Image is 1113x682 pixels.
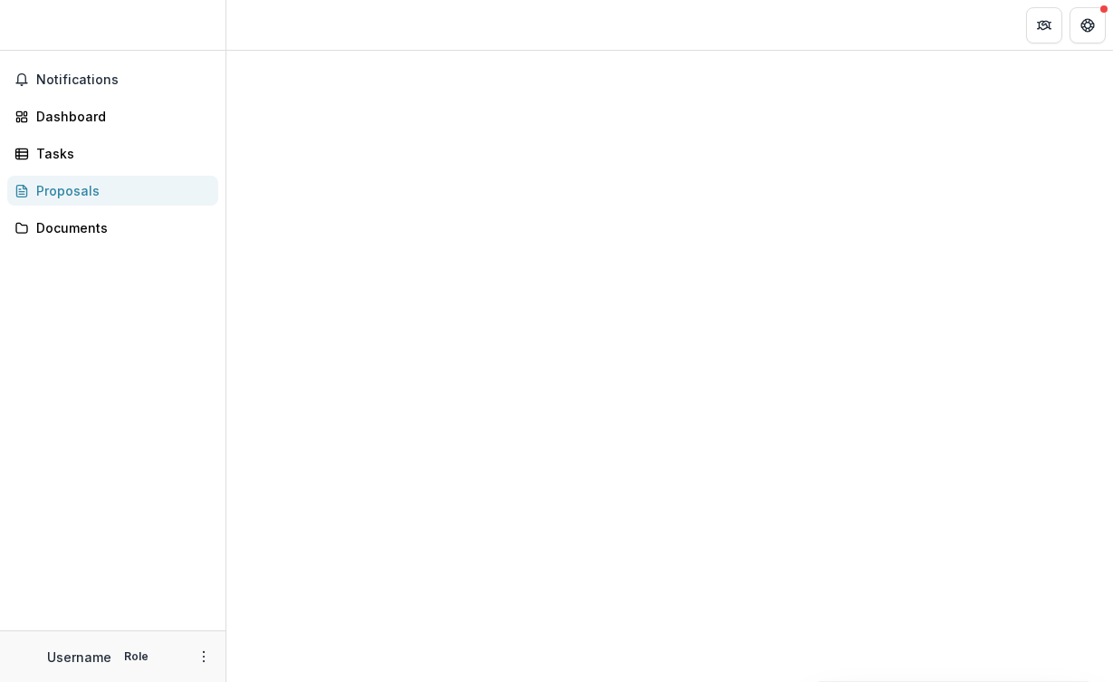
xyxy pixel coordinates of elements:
p: Role [119,648,154,665]
div: Proposals [36,181,204,200]
a: Dashboard [7,101,218,131]
button: Partners [1026,7,1062,43]
div: Tasks [36,144,204,163]
button: More [193,646,215,668]
p: Username [47,648,111,667]
div: Documents [36,218,204,237]
a: Documents [7,213,218,243]
button: Get Help [1070,7,1106,43]
a: Proposals [7,176,218,206]
a: Tasks [7,139,218,168]
span: Notifications [36,72,211,88]
div: Dashboard [36,107,204,126]
button: Notifications [7,65,218,94]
